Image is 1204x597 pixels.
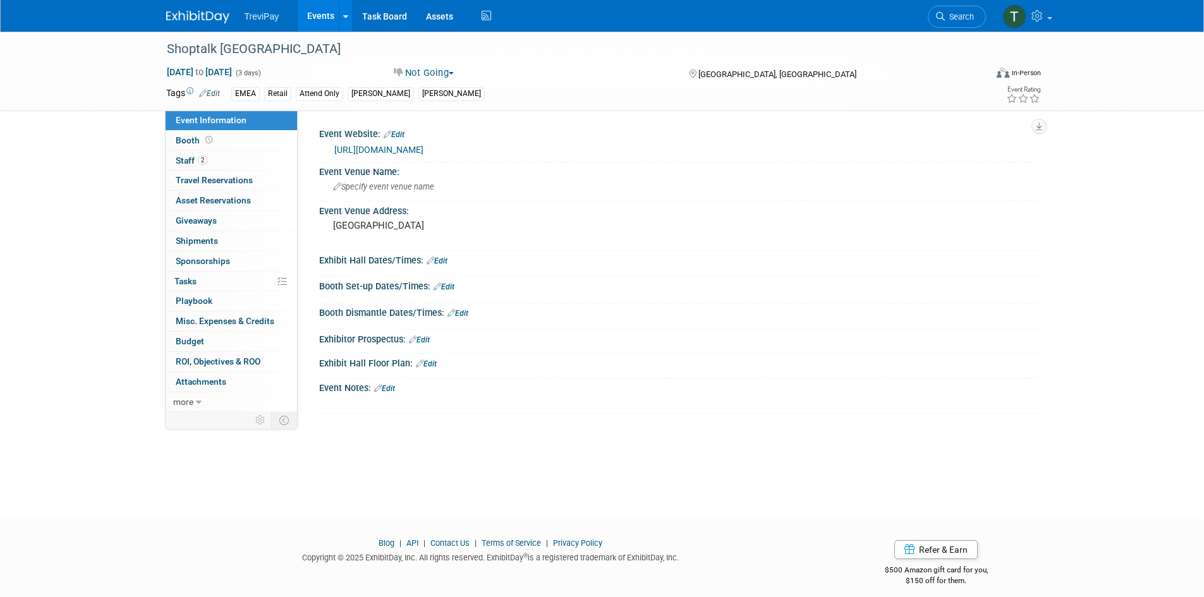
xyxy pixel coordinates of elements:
[374,384,395,393] a: Edit
[834,576,1038,586] div: $150 off for them.
[166,392,297,412] a: more
[166,11,229,23] img: ExhibitDay
[166,311,297,331] a: Misc. Expenses & Credits
[264,87,291,100] div: Retail
[447,309,468,318] a: Edit
[162,38,967,61] div: Shoptalk [GEOGRAPHIC_DATA]
[406,538,418,548] a: API
[166,191,297,210] a: Asset Reservations
[523,552,528,559] sup: ®
[319,124,1038,141] div: Event Website:
[894,540,978,559] a: Refer & Earn
[166,291,297,311] a: Playbook
[176,175,253,185] span: Travel Reservations
[250,412,272,428] td: Personalize Event Tab Strip
[166,352,297,371] a: ROI, Objectives & ROO
[333,182,434,191] span: Specify event venue name
[166,171,297,190] a: Travel Reservations
[333,220,605,231] pre: [GEOGRAPHIC_DATA]
[166,131,297,150] a: Booth
[471,538,480,548] span: |
[416,359,437,368] a: Edit
[319,378,1038,395] div: Event Notes:
[482,538,541,548] a: Terms of Service
[245,11,279,21] span: TreviPay
[166,151,297,171] a: Staff2
[203,135,215,145] span: Booth not reserved yet
[1011,68,1041,78] div: In-Person
[319,330,1038,346] div: Exhibitor Prospectus:
[199,89,220,98] a: Edit
[348,87,414,100] div: [PERSON_NAME]
[834,557,1038,586] div: $500 Amazon gift card for you,
[396,538,404,548] span: |
[319,303,1038,320] div: Booth Dismantle Dates/Times:
[997,68,1009,78] img: Format-Inperson.png
[543,538,551,548] span: |
[296,87,343,100] div: Attend Only
[166,87,220,101] td: Tags
[166,231,297,251] a: Shipments
[1002,4,1026,28] img: Tara DePaepe
[698,69,856,79] span: [GEOGRAPHIC_DATA], [GEOGRAPHIC_DATA]
[409,335,430,344] a: Edit
[319,277,1038,293] div: Booth Set-up Dates/Times:
[176,336,204,346] span: Budget
[911,66,1042,85] div: Event Format
[166,372,297,392] a: Attachments
[430,538,470,548] a: Contact Us
[384,130,404,139] a: Edit
[420,538,429,548] span: |
[176,377,226,387] span: Attachments
[319,162,1038,178] div: Event Venue Name:
[166,549,816,564] div: Copyright © 2025 ExhibitDay, Inc. All rights reserved. ExhibitDay is a registered trademark of Ex...
[166,272,297,291] a: Tasks
[319,354,1038,370] div: Exhibit Hall Floor Plan:
[434,282,454,291] a: Edit
[193,67,205,77] span: to
[389,66,459,80] button: Not Going
[176,236,218,246] span: Shipments
[319,251,1038,267] div: Exhibit Hall Dates/Times:
[166,211,297,231] a: Giveaways
[928,6,986,28] a: Search
[334,145,423,155] a: [URL][DOMAIN_NAME]
[379,538,394,548] a: Blog
[1006,87,1040,93] div: Event Rating
[166,251,297,271] a: Sponsorships
[319,202,1038,217] div: Event Venue Address:
[176,215,217,226] span: Giveaways
[176,115,246,125] span: Event Information
[418,87,485,100] div: [PERSON_NAME]
[945,12,974,21] span: Search
[176,296,212,306] span: Playbook
[176,256,230,266] span: Sponsorships
[176,135,215,145] span: Booth
[427,256,447,265] a: Edit
[174,276,197,286] span: Tasks
[166,111,297,130] a: Event Information
[176,316,274,326] span: Misc. Expenses & Credits
[234,69,261,77] span: (3 days)
[166,332,297,351] a: Budget
[176,356,260,366] span: ROI, Objectives & ROO
[166,66,233,78] span: [DATE] [DATE]
[176,155,207,166] span: Staff
[173,397,193,407] span: more
[553,538,602,548] a: Privacy Policy
[176,195,251,205] span: Asset Reservations
[231,87,260,100] div: EMEA
[271,412,297,428] td: Toggle Event Tabs
[198,155,207,165] span: 2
